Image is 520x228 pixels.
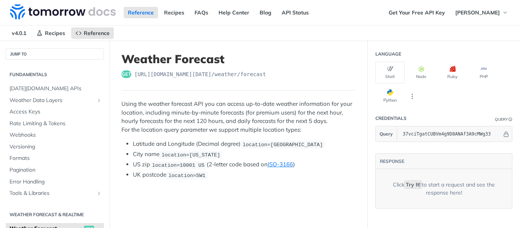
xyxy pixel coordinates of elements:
[509,118,512,121] i: Information
[6,48,104,60] button: JUMP TO
[495,116,512,122] div: QueryInformation
[10,178,102,186] span: Error Handling
[166,172,207,179] code: location=SW1
[380,131,393,137] span: Query
[45,30,65,37] span: Recipes
[6,71,104,78] h2: Fundamentals
[268,161,293,168] a: ISO-3166
[133,140,356,148] li: Latitude and Longitude (Decimal degree)
[387,181,501,197] div: Click to start a request and see the response here!
[6,153,104,164] a: Formats
[121,70,131,78] span: get
[384,7,449,18] a: Get Your Free API Key
[84,30,110,37] span: Reference
[451,7,512,18] button: [PERSON_NAME]
[255,7,276,18] a: Blog
[375,62,405,83] button: Shell
[10,190,94,197] span: Tools & Libraries
[96,97,102,104] button: Show subpages for Weather Data Layers
[96,190,102,196] button: Show subpages for Tools & Libraries
[10,108,102,116] span: Access Keys
[6,95,104,106] a: Weather Data LayersShow subpages for Weather Data Layers
[6,211,104,218] h2: Weather Forecast & realtime
[10,120,102,128] span: Rate Limiting & Tokens
[10,4,116,19] img: Tomorrow.io Weather API Docs
[502,130,510,138] button: Hide
[71,27,114,39] a: Reference
[380,158,405,165] button: RESPONSE
[375,85,405,107] button: Python
[190,7,212,18] a: FAQs
[455,9,500,16] span: [PERSON_NAME]
[160,7,188,18] a: Recipes
[214,7,254,18] a: Help Center
[121,52,356,66] h1: Weather Forecast
[134,70,266,78] span: https://api.tomorrow.io/v4/weather/forecast
[6,106,104,118] a: Access Keys
[10,155,102,162] span: Formats
[469,62,498,83] button: PHP
[376,126,397,142] button: Query
[10,85,102,92] span: [DATE][DOMAIN_NAME] APIs
[409,93,416,100] svg: More ellipsis
[6,129,104,141] a: Webhooks
[6,118,104,129] a: Rate Limiting & Tokens
[8,27,30,39] span: v4.0.1
[150,161,207,169] code: location=10001 US
[375,51,401,57] div: Language
[160,151,222,159] code: location=[US_STATE]
[121,100,356,134] p: Using the weather forecast API you can access up-to-date weather information for your location, i...
[10,131,102,139] span: Webhooks
[407,62,436,83] button: Node
[6,164,104,176] a: Pagination
[6,176,104,188] a: Error Handling
[133,150,356,159] li: City name
[278,7,313,18] a: API Status
[404,180,422,189] code: Try It!
[32,27,69,39] a: Recipes
[399,126,502,142] input: apikey
[6,188,104,199] a: Tools & LibrariesShow subpages for Tools & Libraries
[10,143,102,151] span: Versioning
[241,141,325,148] code: location=[GEOGRAPHIC_DATA]
[10,166,102,174] span: Pagination
[6,141,104,153] a: Versioning
[10,97,94,104] span: Weather Data Layers
[133,160,356,169] li: US zip (2-letter code based on )
[6,83,104,94] a: [DATE][DOMAIN_NAME] APIs
[124,7,158,18] a: Reference
[438,62,467,83] button: Ruby
[133,171,356,179] li: UK postcode
[407,91,418,102] button: More Languages
[375,115,407,122] div: Credentials
[495,116,508,122] div: Query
